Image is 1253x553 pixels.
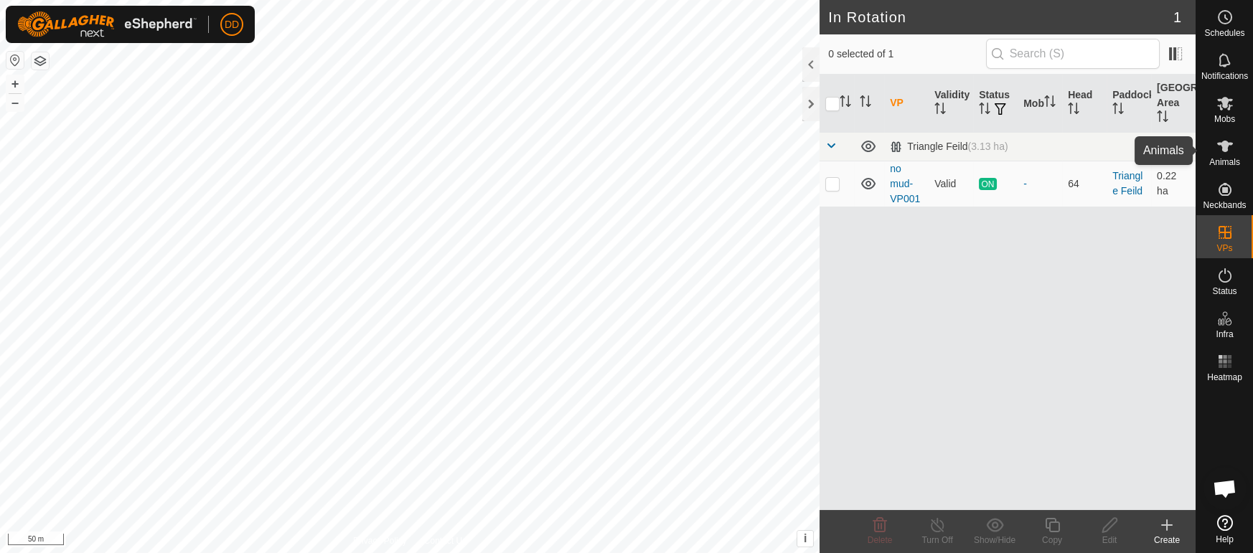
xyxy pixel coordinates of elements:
span: Infra [1216,330,1233,339]
span: Mobs [1214,115,1235,123]
p-sorticon: Activate to sort [1157,113,1168,124]
td: 0.22 ha [1151,161,1196,207]
span: i [804,532,807,544]
span: Heatmap [1207,373,1242,382]
span: Status [1212,287,1236,296]
input: Search (S) [986,39,1160,69]
span: VPs [1216,244,1232,252]
div: Turn Off [909,534,966,547]
span: DD [225,17,239,32]
a: Contact Us [424,534,466,547]
p-sorticon: Activate to sort [860,98,871,109]
span: Delete [868,535,893,545]
a: Privacy Policy [353,534,407,547]
th: VP [884,75,929,133]
span: Schedules [1204,29,1244,37]
span: Animals [1209,158,1240,166]
span: 1 [1173,6,1181,28]
button: – [6,94,24,111]
p-sorticon: Activate to sort [1044,98,1056,109]
span: Neckbands [1203,201,1246,209]
div: Copy [1023,534,1081,547]
span: Help [1216,535,1234,544]
th: Mob [1018,75,1062,133]
p-sorticon: Activate to sort [1112,105,1124,116]
button: Map Layers [32,52,49,70]
td: Valid [929,161,973,207]
th: Head [1062,75,1107,133]
p-sorticon: Activate to sort [1068,105,1079,116]
div: Create [1138,534,1196,547]
th: [GEOGRAPHIC_DATA] Area [1151,75,1196,133]
button: + [6,75,24,93]
span: Notifications [1201,72,1248,80]
p-sorticon: Activate to sort [840,98,851,109]
div: Edit [1081,534,1138,547]
th: Validity [929,75,973,133]
div: Triangle Feild [890,141,1008,153]
th: Paddock [1107,75,1151,133]
button: i [797,531,813,547]
img: Gallagher Logo [17,11,197,37]
td: 64 [1062,161,1107,207]
span: 0 selected of 1 [828,47,985,62]
div: Show/Hide [966,534,1023,547]
a: no mud-VP001 [890,163,920,204]
span: (3.13 ha) [968,141,1008,152]
h2: In Rotation [828,9,1173,26]
p-sorticon: Activate to sort [979,105,990,116]
span: ON [979,178,996,190]
p-sorticon: Activate to sort [934,105,946,116]
th: Status [973,75,1018,133]
div: Open chat [1203,467,1247,510]
a: Help [1196,509,1253,549]
a: Triangle Feild [1112,170,1142,197]
div: - [1023,176,1056,192]
button: Reset Map [6,52,24,69]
